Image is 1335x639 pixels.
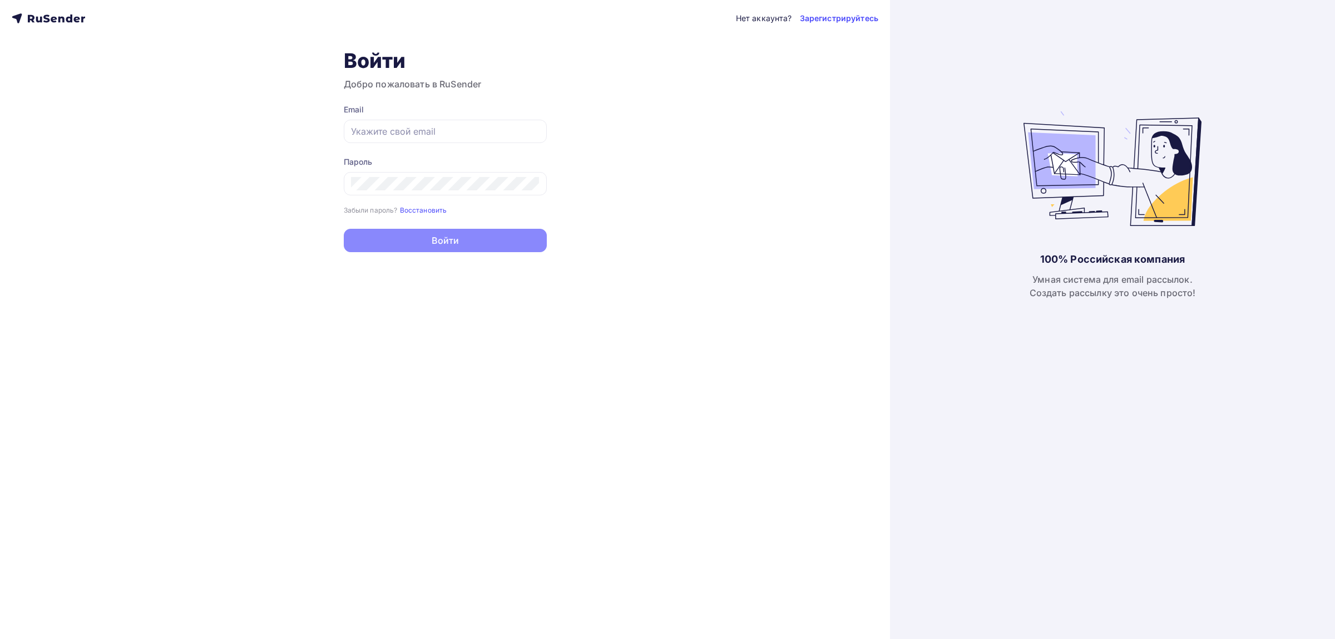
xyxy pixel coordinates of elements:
a: Зарегистрируйтесь [800,13,878,24]
small: Забыли пароль? [344,206,398,214]
div: 100% Российская компания [1040,253,1185,266]
div: Нет аккаунта? [736,13,792,24]
h3: Добро пожаловать в RuSender [344,77,547,91]
div: Умная система для email рассылок. Создать рассылку это очень просто! [1030,273,1196,299]
h1: Войти [344,48,547,73]
div: Пароль [344,156,547,168]
button: Войти [344,229,547,252]
a: Восстановить [400,205,447,214]
div: Email [344,104,547,115]
small: Восстановить [400,206,447,214]
input: Укажите свой email [351,125,540,138]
